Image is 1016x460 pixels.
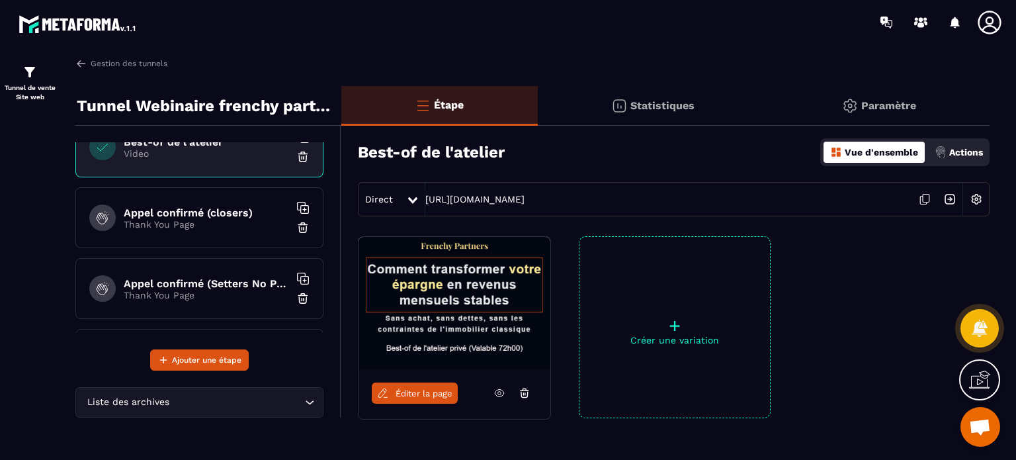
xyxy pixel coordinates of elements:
img: bars-o.4a397970.svg [415,97,431,113]
h6: Appel confirmé (closers) [124,207,289,219]
img: setting-w.858f3a88.svg [964,187,989,212]
img: setting-gr.5f69749f.svg [842,98,858,114]
p: Video [124,148,289,159]
a: [URL][DOMAIN_NAME] [425,194,525,205]
p: Tunnel Webinaire frenchy partners [77,93,331,119]
img: trash [296,292,310,305]
p: Thank You Page [124,219,289,230]
img: dashboard-orange.40269519.svg [830,146,842,158]
a: formationformationTunnel de vente Site web [3,54,56,112]
p: Statistiques [630,99,695,112]
span: Éditer la page [396,389,452,398]
img: stats.20deebd0.svg [611,98,627,114]
img: formation [22,64,38,80]
img: image [359,237,550,369]
button: Ajouter une étape [150,349,249,371]
img: trash [296,221,310,234]
img: arrow-next.bcc2205e.svg [937,187,962,212]
a: Gestion des tunnels [75,58,167,69]
p: Étape [434,99,464,111]
p: Vue d'ensemble [845,147,918,158]
img: logo [19,12,138,36]
span: Liste des archives [84,395,172,410]
p: + [579,316,770,335]
p: Créer une variation [579,335,770,345]
p: Actions [949,147,983,158]
img: actions.d6e523a2.png [935,146,947,158]
span: Ajouter une étape [172,353,241,367]
p: Thank You Page [124,290,289,300]
a: Ouvrir le chat [960,407,1000,447]
h6: Appel confirmé (Setters No Pixel/tracking) [124,277,289,290]
span: Direct [365,194,393,205]
p: Paramètre [861,99,916,112]
p: Tunnel de vente Site web [3,83,56,102]
img: arrow [75,58,87,69]
img: trash [296,150,310,163]
div: Search for option [75,387,323,418]
h3: Best-of de l'atelier [358,143,505,161]
a: Éditer la page [372,383,458,404]
input: Search for option [172,395,302,410]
